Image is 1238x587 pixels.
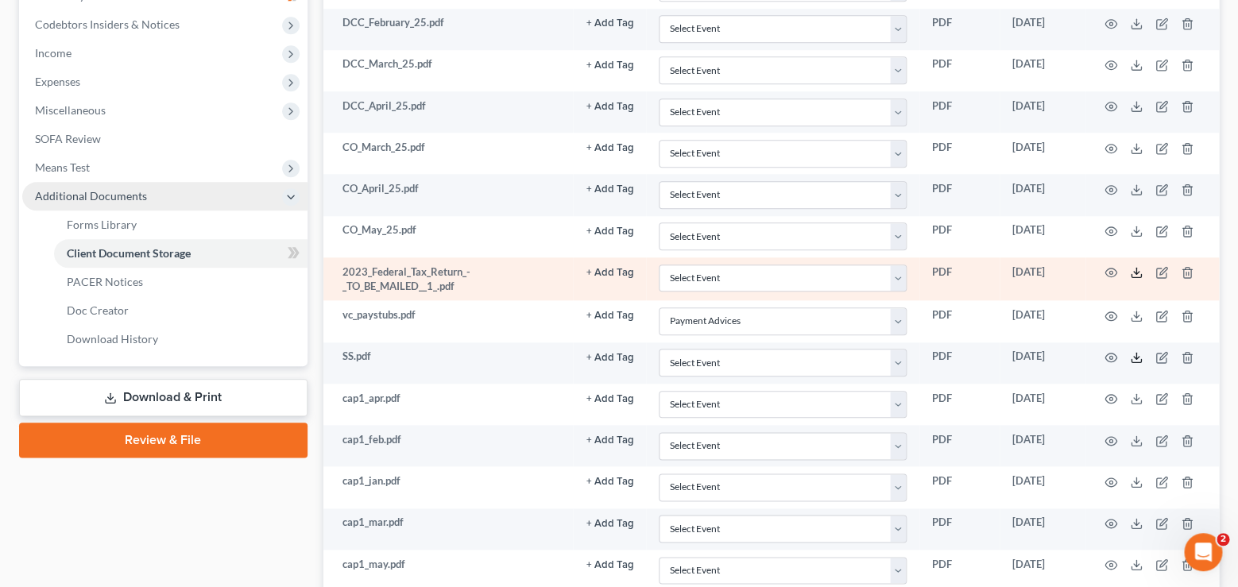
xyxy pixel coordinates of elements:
span: 2 [1217,533,1229,546]
td: PDF [919,508,1000,550]
td: [DATE] [1000,174,1085,215]
button: + Add Tag [586,394,633,404]
td: PDF [919,174,1000,215]
button: + Add Tag [586,560,633,570]
span: Doc Creator [67,303,129,317]
td: cap1_apr.pdf [323,384,574,425]
td: [DATE] [1000,50,1085,91]
a: + Add Tag [586,98,633,114]
span: Codebtors Insiders & Notices [35,17,180,31]
td: cap1_mar.pdf [323,508,574,550]
button: + Add Tag [586,226,633,237]
td: SS.pdf [323,342,574,384]
span: Means Test [35,160,90,174]
span: SOFA Review [35,132,101,145]
td: cap1_jan.pdf [323,466,574,508]
button: + Add Tag [586,353,633,363]
a: Client Document Storage [54,239,308,268]
button: + Add Tag [586,435,633,446]
span: Additional Documents [35,189,147,203]
button: + Add Tag [586,102,633,112]
td: DCC_March_25.pdf [323,50,574,91]
a: + Add Tag [586,15,633,30]
td: DCC_April_25.pdf [323,91,574,133]
a: + Add Tag [586,56,633,71]
td: PDF [919,342,1000,384]
a: + Add Tag [586,391,633,406]
button: + Add Tag [586,143,633,153]
td: [DATE] [1000,508,1085,550]
button: + Add Tag [586,184,633,195]
td: PDF [919,9,1000,50]
a: Doc Creator [54,296,308,325]
iframe: Intercom live chat [1184,533,1222,571]
td: PDF [919,216,1000,257]
td: PDF [919,300,1000,342]
button: + Add Tag [586,477,633,487]
td: [DATE] [1000,257,1085,301]
td: 2023_Federal_Tax_Return_-_TO_BE_MAILED__1_.pdf [323,257,574,301]
button: + Add Tag [586,268,633,278]
td: vc_paystubs.pdf [323,300,574,342]
td: PDF [919,91,1000,133]
a: + Add Tag [586,557,633,572]
a: + Add Tag [586,349,633,364]
a: + Add Tag [586,181,633,196]
td: PDF [919,384,1000,425]
td: CO_May_25.pdf [323,216,574,257]
a: + Add Tag [586,140,633,155]
button: + Add Tag [586,519,633,529]
button: + Add Tag [586,60,633,71]
td: PDF [919,50,1000,91]
span: Income [35,46,72,60]
a: Download History [54,325,308,353]
td: PDF [919,466,1000,508]
td: CO_March_25.pdf [323,133,574,174]
a: + Add Tag [586,307,633,322]
a: Download & Print [19,379,308,416]
a: Forms Library [54,210,308,239]
td: cap1_feb.pdf [323,425,574,466]
td: [DATE] [1000,9,1085,50]
button: + Add Tag [586,311,633,321]
td: [DATE] [1000,342,1085,384]
a: + Add Tag [586,515,633,530]
td: [DATE] [1000,425,1085,466]
a: + Add Tag [586,265,633,280]
a: + Add Tag [586,222,633,238]
span: Client Document Storage [67,246,191,260]
span: PACER Notices [67,275,143,288]
a: + Add Tag [586,432,633,447]
a: + Add Tag [586,473,633,489]
td: [DATE] [1000,133,1085,174]
td: [DATE] [1000,384,1085,425]
span: Download History [67,332,158,346]
button: + Add Tag [586,18,633,29]
td: PDF [919,133,1000,174]
span: Miscellaneous [35,103,106,117]
span: Expenses [35,75,80,88]
td: PDF [919,425,1000,466]
td: [DATE] [1000,300,1085,342]
td: CO_April_25.pdf [323,174,574,215]
span: Forms Library [67,218,137,231]
td: DCC_February_25.pdf [323,9,574,50]
a: PACER Notices [54,268,308,296]
td: PDF [919,257,1000,301]
a: Review & File [19,423,308,458]
td: [DATE] [1000,91,1085,133]
td: [DATE] [1000,216,1085,257]
td: [DATE] [1000,466,1085,508]
a: SOFA Review [22,125,308,153]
